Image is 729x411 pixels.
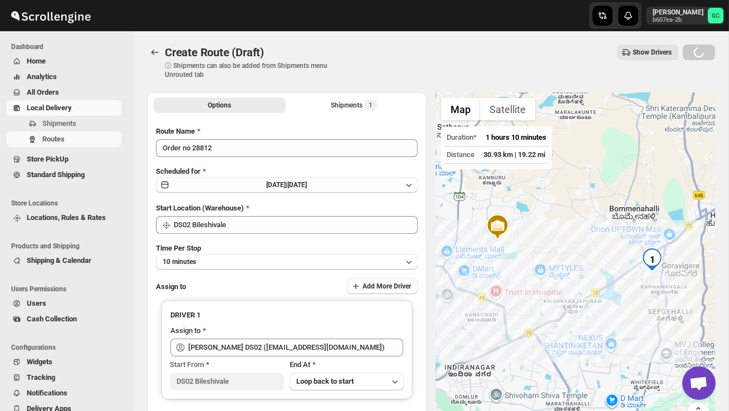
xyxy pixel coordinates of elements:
span: Shipping & Calendar [27,256,91,265]
span: 1 hours 10 minutes [486,133,546,141]
span: Options [208,101,232,110]
span: Store PickUp [27,155,69,163]
span: 30.93 km | 19.22 mi [483,150,545,159]
button: Loop back to start [290,373,404,390]
span: Create Route (Draft) [165,46,264,59]
span: Users Permissions [11,285,126,293]
span: Tracking [27,373,55,381]
input: Eg: Bengaluru Route [156,139,418,157]
span: Start From [170,360,204,369]
button: All Orders [7,85,121,100]
span: [DATE] [288,181,307,189]
span: Distance [447,150,474,159]
span: Dashboard [11,42,126,51]
span: Loop back to start [296,377,354,385]
div: Open chat [682,366,716,400]
span: Add More Driver [363,282,411,291]
span: Home [27,57,46,65]
button: Add More Driver [347,278,418,294]
span: Store Locations [11,199,126,208]
button: All Route Options [154,97,286,113]
span: Route Name [156,127,195,135]
button: Shipments [7,116,121,131]
div: End At [290,359,404,370]
button: Cash Collection [7,311,121,327]
span: Local Delivery [27,104,72,112]
input: Search assignee [188,339,403,356]
span: Start Location (Warehouse) [156,204,244,212]
span: Duration* [447,133,477,141]
button: Show Drivers [617,45,678,60]
button: [DATE]|[DATE] [156,177,418,193]
span: Users [27,299,46,307]
span: Standard Shipping [27,170,85,179]
div: Assign to [170,325,200,336]
button: Show satellite imagery [480,98,535,120]
span: Routes [42,135,65,143]
div: 1 [641,248,663,271]
span: [DATE] | [267,181,288,189]
button: User menu [646,7,725,25]
button: Show street map [441,98,480,120]
button: Users [7,296,121,311]
p: b607ea-2b [653,17,703,23]
span: Scheduled for [156,167,200,175]
button: Widgets [7,354,121,370]
span: Widgets [27,358,52,366]
button: Locations, Rules & Rates [7,210,121,226]
button: Notifications [7,385,121,401]
span: 10 minutes [163,257,196,266]
p: [PERSON_NAME] [653,8,703,17]
span: Notifications [27,389,67,397]
span: Locations, Rules & Rates [27,213,106,222]
span: 1 [369,101,373,110]
span: All Orders [27,88,59,96]
span: Assign to [156,282,186,291]
p: ⓘ Shipments can also be added from Shipments menu Unrouted tab [165,61,340,79]
button: 10 minutes [156,254,418,270]
span: Cash Collection [27,315,77,323]
input: Search location [174,216,418,234]
span: Show Drivers [633,48,672,57]
img: ScrollEngine [9,2,92,30]
button: Tracking [7,370,121,385]
span: Time Per Stop [156,244,201,252]
button: Home [7,53,121,69]
button: Routes [147,45,163,60]
button: Routes [7,131,121,147]
span: Configurations [11,343,126,352]
h3: DRIVER 1 [170,310,403,321]
div: Shipments [331,100,377,111]
button: Analytics [7,69,121,85]
span: Sanjay chetri [708,8,723,23]
span: Shipments [42,119,76,128]
span: Products and Shipping [11,242,126,251]
text: SC [712,12,720,19]
button: Shipping & Calendar [7,253,121,268]
button: Selected Shipments [288,97,420,113]
span: Analytics [27,72,57,81]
